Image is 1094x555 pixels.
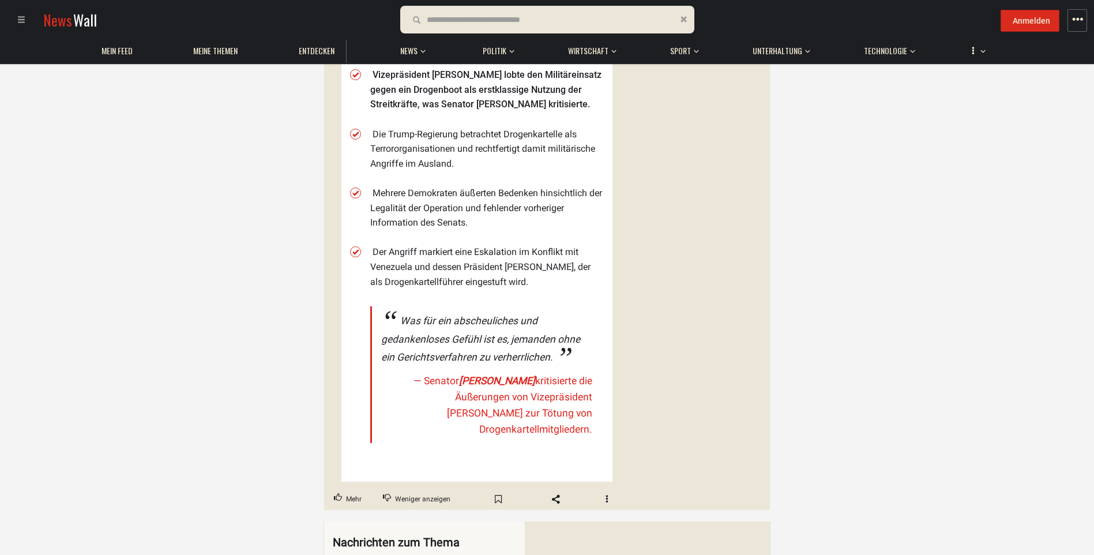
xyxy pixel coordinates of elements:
[568,46,608,56] span: Wirtschaft
[43,9,72,31] span: News
[483,46,506,56] span: Politik
[193,46,238,56] span: Meine Themen
[381,373,592,437] cite: — Senator kritisierte die Äußerungen von Vizepräsident [PERSON_NAME] zur Tötung von Drogenkartell...
[324,489,371,511] button: Upvote
[370,186,604,230] li: Mehrere Demokraten äußerten Bedenken hinsichtlich der Legalität der Operation und fehlender vorhe...
[670,46,691,56] span: Sport
[395,492,450,507] span: Weniger anzeigen
[370,245,604,289] li: Der Angriff markiert eine Eskalation im Konflikt mit Venezuela und dessen Präsident [PERSON_NAME]...
[477,35,514,62] button: Politik
[346,492,362,507] span: Mehr
[381,312,592,367] div: Was für ein abscheuliches und gedankenloses Gefühl ist es, jemanden ohne ein Gerichtsverfahren zu...
[747,40,808,62] a: Unterhaltung
[864,46,907,56] span: Technologie
[753,46,802,56] span: Unterhaltung
[858,40,913,62] a: Technologie
[1013,16,1050,25] span: Anmelden
[562,35,616,62] button: Wirtschaft
[477,40,512,62] a: Politik
[539,490,573,508] span: Share
[333,533,482,552] div: Nachrichten zum Thema
[43,9,97,31] a: NewsWall
[370,127,604,171] li: Die Trump-Regierung betrachtet Drogenkartelle als Terrororganisationen und rechtfertigt damit mil...
[562,40,614,62] a: Wirtschaft
[664,40,697,62] a: Sport
[459,375,535,387] span: [PERSON_NAME]
[1001,10,1059,32] button: Anmelden
[373,489,460,511] button: Downvote
[482,490,515,508] span: Bookmark
[394,35,429,62] button: News
[299,46,334,56] span: Entdecken
[400,46,418,56] span: News
[747,35,810,62] button: Unterhaltung
[101,46,133,56] span: Mein Feed
[394,40,423,62] a: News
[73,9,97,31] span: Wall
[370,67,604,112] li: Vizepräsident [PERSON_NAME] lobte den Militäreinsatz gegen ein Drogenboot als erstklassige Nutzun...
[664,35,699,62] button: Sport
[858,35,915,62] button: Technologie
